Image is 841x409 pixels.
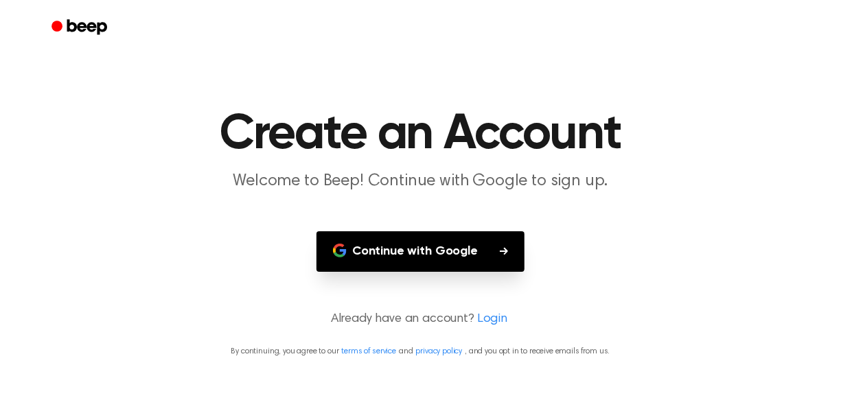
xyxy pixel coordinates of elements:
[157,170,684,193] p: Welcome to Beep! Continue with Google to sign up.
[342,347,396,355] a: terms of service
[316,231,525,272] button: Continue with Google
[69,110,772,159] h1: Create an Account
[42,14,119,41] a: Beep
[16,345,825,358] p: By continuing, you agree to our and , and you opt in to receive emails from us.
[416,347,463,355] a: privacy policy
[477,310,507,329] a: Login
[16,310,825,329] p: Already have an account?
